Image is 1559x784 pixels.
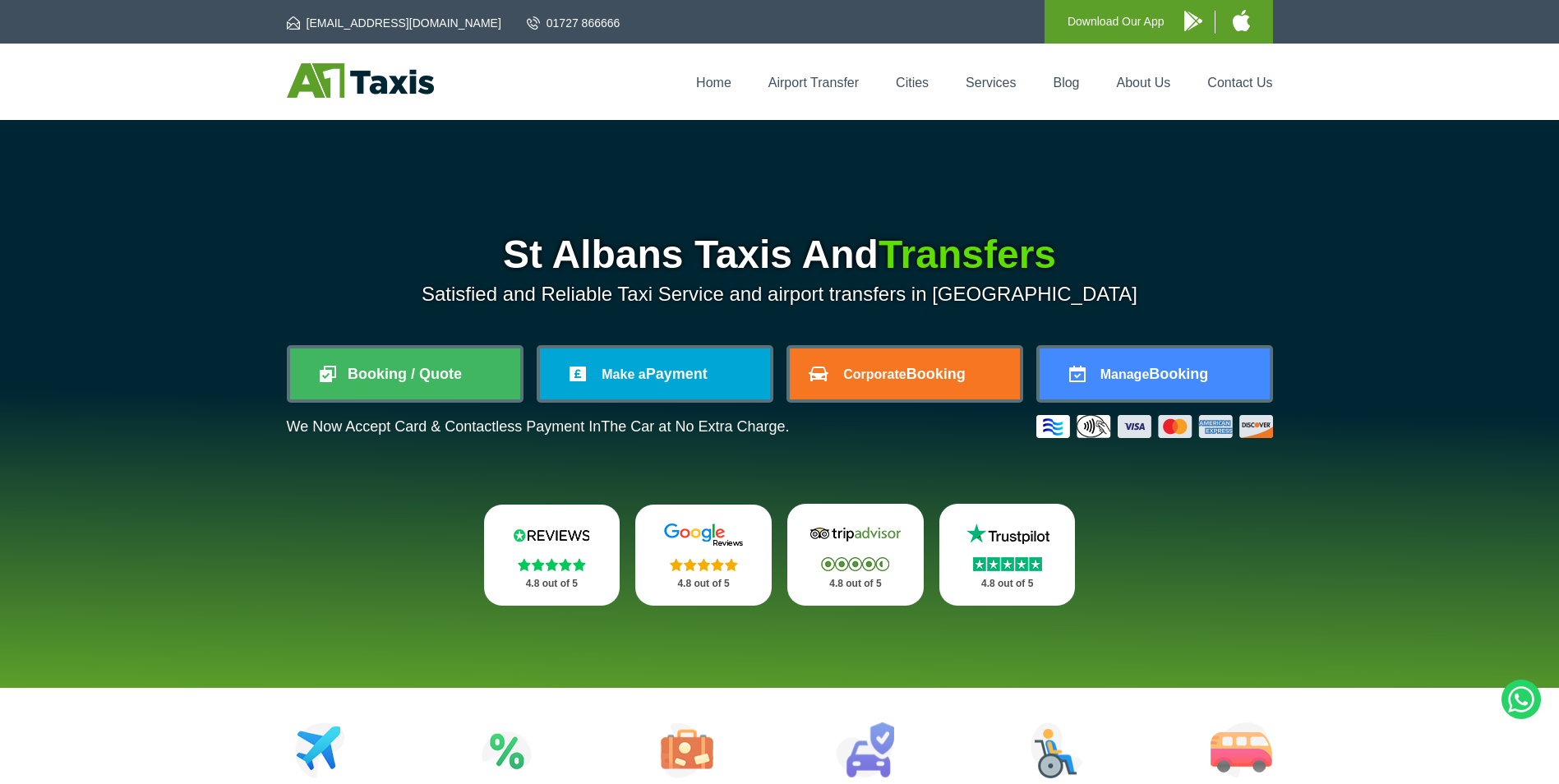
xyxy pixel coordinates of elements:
[787,504,924,606] a: Tripadvisor Stars 4.8 out of 5
[502,523,601,547] img: Reviews.io
[1068,12,1165,32] p: Download Our App
[482,722,532,778] img: Attractions
[805,574,906,594] p: 4.8 out of 5
[1053,76,1079,90] a: Blog
[1184,11,1202,31] img: A1 Taxis Android App
[502,574,602,594] p: 4.8 out of 5
[290,348,520,399] a: Booking / Quote
[966,76,1016,90] a: Services
[1036,415,1273,438] img: Credit And Debit Cards
[821,557,889,571] img: Stars
[1211,722,1272,778] img: Minibus
[527,15,620,31] a: 01727 866666
[806,522,905,546] img: Tripadvisor
[661,722,713,778] img: Tours
[939,504,1076,606] a: Trustpilot Stars 4.8 out of 5
[896,76,929,90] a: Cities
[958,522,1057,546] img: Trustpilot
[1233,10,1250,31] img: A1 Taxis iPhone App
[768,76,859,90] a: Airport Transfer
[790,348,1020,399] a: CorporateBooking
[879,233,1056,276] span: Transfers
[653,574,754,594] p: 4.8 out of 5
[670,558,738,571] img: Stars
[1207,76,1272,90] a: Contact Us
[287,283,1273,306] p: Satisfied and Reliable Taxi Service and airport transfers in [GEOGRAPHIC_DATA]
[601,418,789,435] span: The Car at No Extra Charge.
[1100,367,1150,381] span: Manage
[287,63,434,98] img: A1 Taxis St Albans LTD
[836,722,894,778] img: Car Rental
[287,15,501,31] a: [EMAIL_ADDRESS][DOMAIN_NAME]
[1031,722,1083,778] img: Wheelchair
[602,367,645,381] span: Make a
[654,523,753,547] img: Google
[518,558,586,571] img: Stars
[287,418,790,436] p: We Now Accept Card & Contactless Payment In
[295,722,345,778] img: Airport Transfers
[1040,348,1270,399] a: ManageBooking
[957,574,1058,594] p: 4.8 out of 5
[696,76,731,90] a: Home
[1117,76,1171,90] a: About Us
[635,505,772,606] a: Google Stars 4.8 out of 5
[540,348,770,399] a: Make aPayment
[843,367,906,381] span: Corporate
[484,505,620,606] a: Reviews.io Stars 4.8 out of 5
[973,557,1042,571] img: Stars
[287,235,1273,274] h1: St Albans Taxis And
